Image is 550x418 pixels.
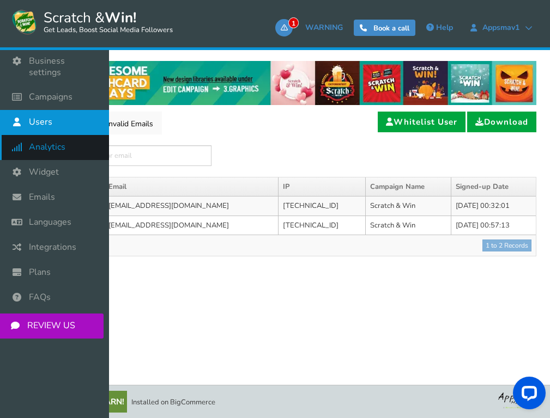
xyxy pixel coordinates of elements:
[29,192,55,203] span: Emails
[365,196,451,216] td: Scratch & Win
[467,112,536,132] a: Download
[11,8,38,35] img: Scratch and Win
[29,242,76,253] span: Integrations
[27,320,75,331] span: REVIEW US
[131,397,215,407] span: Installed on BigCommerce
[104,177,278,196] th: Email
[29,292,51,303] span: FAQs
[305,22,343,33] span: WARNING
[29,116,52,128] span: Users
[373,23,409,33] span: Book a call
[29,91,72,103] span: Campaigns
[436,22,453,33] span: Help
[11,8,173,35] a: Scratch &Win! Get Leads, Boost Social Media Followers
[451,196,536,216] td: [DATE] 00:32:01
[48,61,536,105] img: festival-poster-2020.webp
[105,8,136,27] strong: Win!
[98,112,162,134] a: Invalid Emails
[29,217,71,228] span: Languages
[498,391,542,409] img: bg_logo_foot.webp
[477,23,525,32] span: Appsmav1
[365,216,451,235] td: Scratch & Win
[451,216,536,235] td: [DATE] 00:57:13
[275,19,348,36] a: 1WARNING
[29,167,59,178] span: Widget
[278,177,365,196] th: IP
[48,145,211,166] input: Search by name or email
[288,17,299,28] span: 1
[29,56,98,78] span: Business settings
[365,177,451,196] th: Campaign Name
[421,19,458,36] a: Help
[354,20,415,36] a: Book a call
[38,8,173,35] span: Scratch &
[104,216,278,235] td: [EMAIL_ADDRESS][DOMAIN_NAME]
[104,196,278,216] td: [EMAIL_ADDRESS][DOMAIN_NAME]
[378,112,466,132] a: Whitelist User
[29,142,65,153] span: Analytics
[29,267,51,278] span: Plans
[451,177,536,196] th: Signed-up Date
[504,372,550,418] iframe: LiveChat chat widget
[44,26,173,35] small: Get Leads, Boost Social Media Followers
[278,216,365,235] td: [TECHNICAL_ID]
[278,196,365,216] td: [TECHNICAL_ID]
